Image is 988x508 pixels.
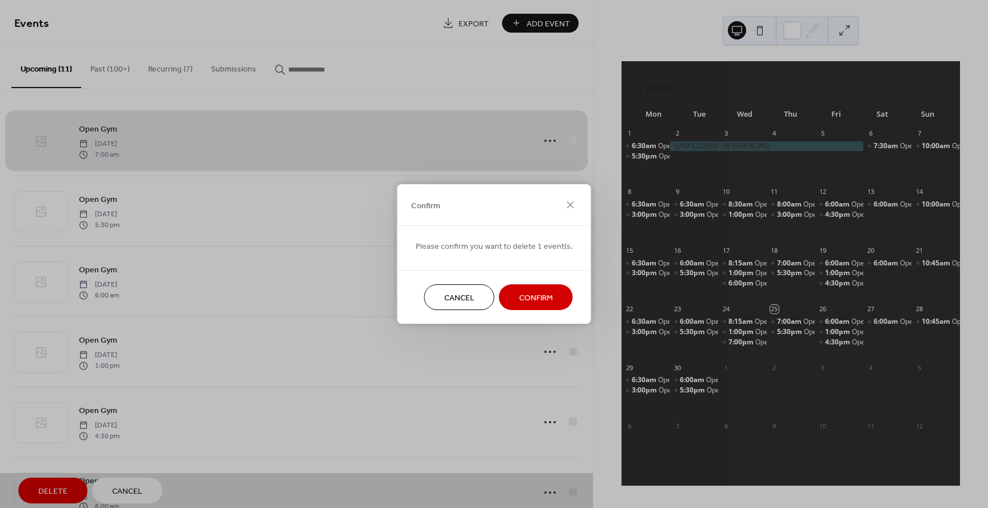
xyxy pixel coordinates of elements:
[416,241,573,253] span: Please confirm you want to delete 1 event(s.
[424,284,495,310] button: Cancel
[444,292,475,304] span: Cancel
[499,284,573,310] button: Confirm
[519,292,553,304] span: Confirm
[411,200,440,212] span: Confirm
